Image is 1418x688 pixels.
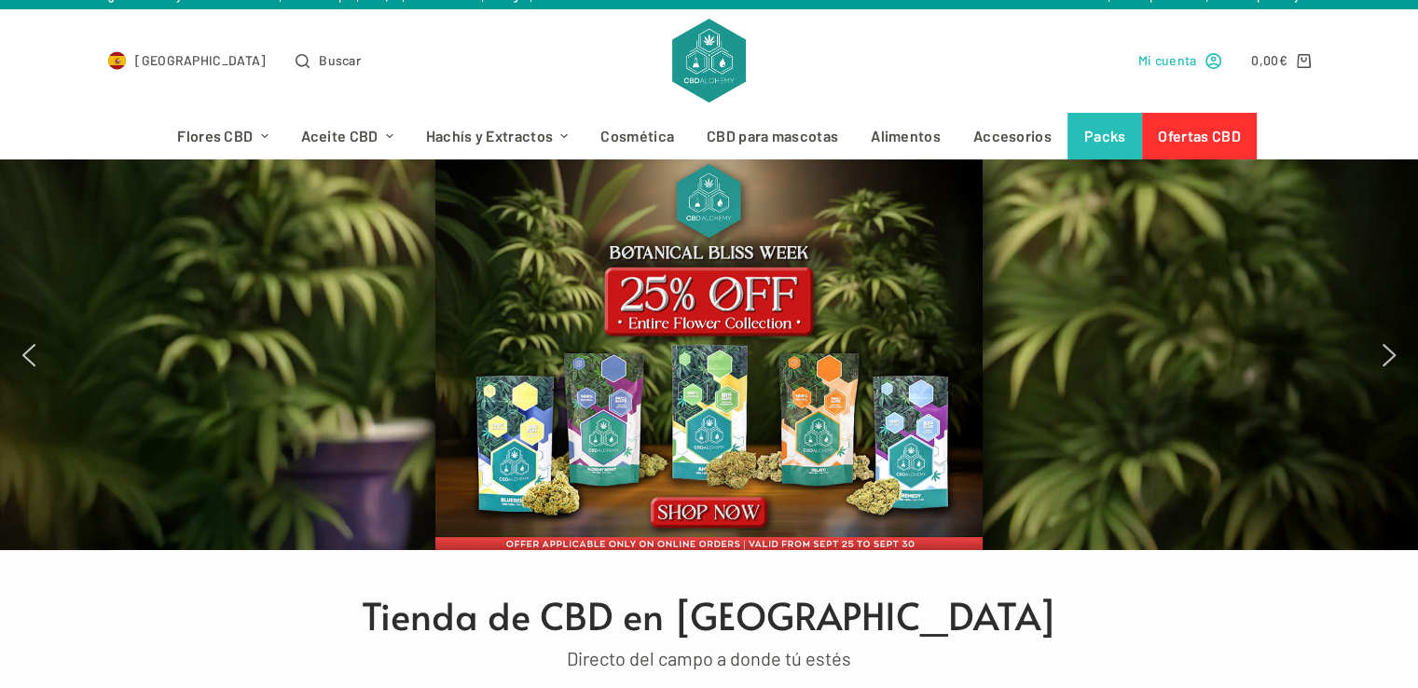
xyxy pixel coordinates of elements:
bdi: 0,00 [1251,52,1287,68]
button: Abrir formulario de búsqueda [296,49,361,71]
a: Alimentos [855,113,957,159]
a: Packs [1067,113,1142,159]
span: [GEOGRAPHIC_DATA] [135,49,266,71]
img: previous arrow [14,340,44,370]
a: Flores CBD [161,113,284,159]
a: Aceite CBD [284,113,409,159]
a: Accesorios [957,113,1067,159]
img: next arrow [1374,340,1404,370]
a: Select Country [108,49,267,71]
span: Mi cuenta [1138,49,1197,71]
img: CBD Alchemy [672,19,745,103]
a: Carro de compra [1251,49,1310,71]
span: Buscar [319,49,361,71]
a: Mi cuenta [1138,49,1222,71]
nav: Menú de cabecera [161,113,1257,159]
a: Ofertas CBD [1142,113,1257,159]
a: Hachís y Extractos [409,113,585,159]
p: Directo del campo a donde tú estés [117,643,1301,674]
img: ES Flag [108,51,127,70]
a: CBD para mascotas [691,113,855,159]
a: Cosmética [585,113,691,159]
h1: Tienda de CBD en [GEOGRAPHIC_DATA] [117,587,1301,643]
span: € [1278,52,1287,68]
